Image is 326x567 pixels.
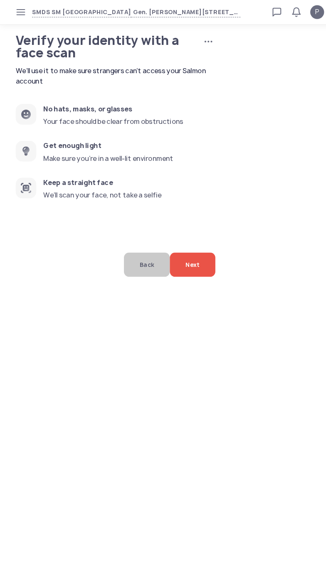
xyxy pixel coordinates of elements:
span: Get enough light [42,135,166,145]
button: P [298,5,311,18]
span: Your face should be clear from obstructions [42,112,176,122]
button: Back [119,242,163,266]
span: Back [134,242,148,266]
span: No hats, masks, or glasses [42,100,176,110]
button: Next [163,242,207,266]
span: SMDS SM [GEOGRAPHIC_DATA] [31,7,126,17]
button: SMDS SM [GEOGRAPHIC_DATA]Gen. [PERSON_NAME][STREET_ADDRESS] [31,7,231,17]
h1: Verify your identity with a face scan [15,33,181,57]
span: We’ll scan your face, not take a selfie [42,182,155,192]
span: Make sure you’re in a well-lit environment [42,147,166,157]
span: Gen. [PERSON_NAME][STREET_ADDRESS] [126,7,231,17]
span: P [302,7,306,17]
span: Keep a straight face [42,170,155,180]
span: Next [178,242,192,266]
span: We’ll use it to make sure strangers can’t access your Salmon account [15,63,207,83]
